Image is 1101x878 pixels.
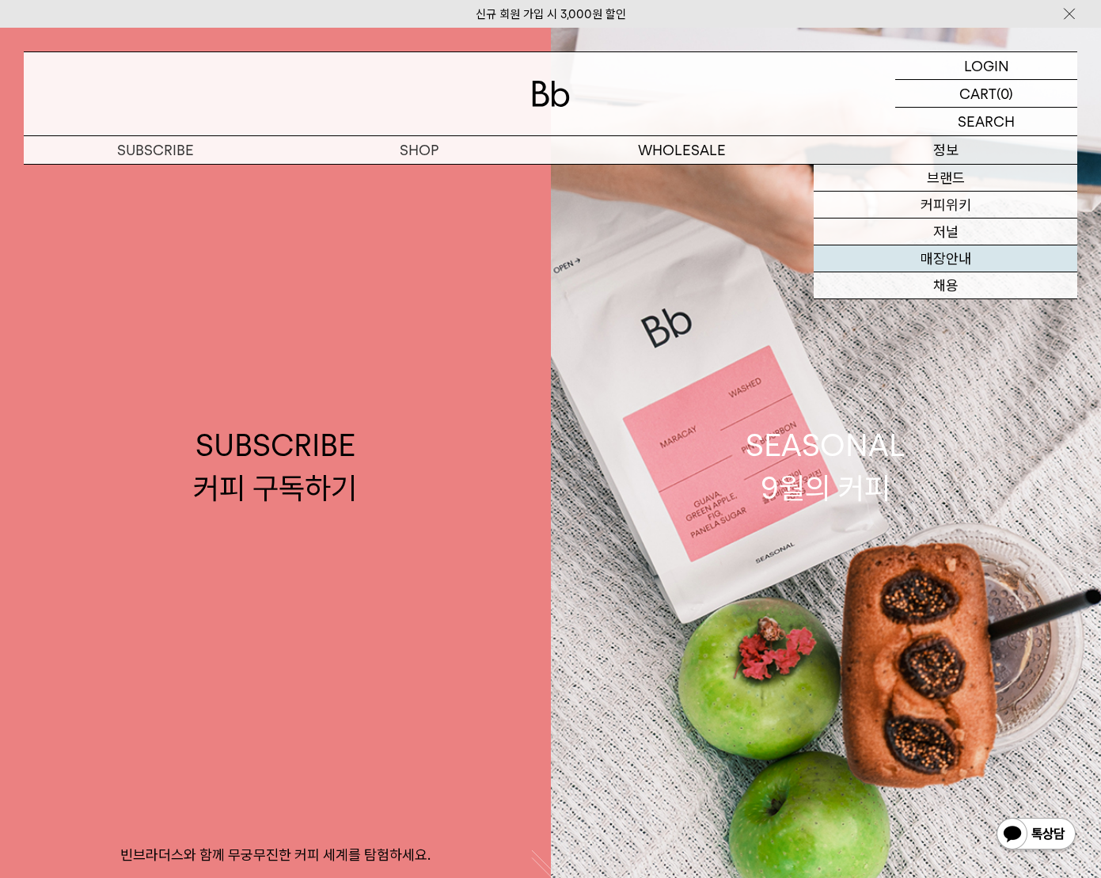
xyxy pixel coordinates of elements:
a: 브랜드 [814,165,1077,192]
p: 정보 [814,136,1077,164]
a: LOGIN [895,52,1077,80]
p: (0) [997,80,1013,107]
a: 매장안내 [814,245,1077,272]
img: 카카오톡 채널 1:1 채팅 버튼 [995,816,1077,854]
div: SEASONAL 9월의 커피 [746,424,905,508]
p: SEARCH [958,108,1015,135]
a: 신규 회원 가입 시 3,000원 할인 [476,7,626,21]
a: 채용 [814,272,1077,299]
a: SUBSCRIBE [24,136,287,164]
a: 커피위키 [814,192,1077,219]
a: 저널 [814,219,1077,245]
p: LOGIN [964,52,1009,79]
a: SHOP [287,136,551,164]
img: 로고 [532,81,570,107]
p: WHOLESALE [551,136,814,164]
p: CART [959,80,997,107]
a: CART (0) [895,80,1077,108]
div: SUBSCRIBE 커피 구독하기 [193,424,357,508]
